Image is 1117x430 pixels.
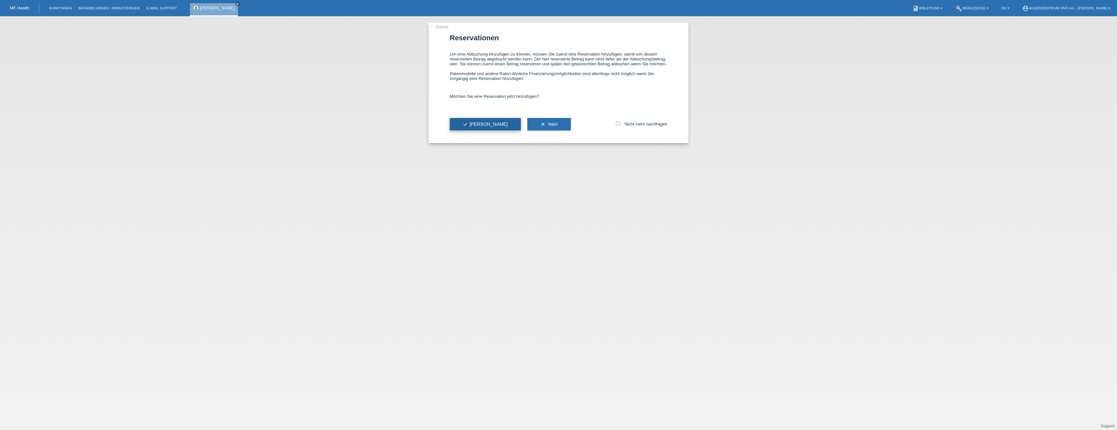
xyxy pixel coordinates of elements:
a: E-Mail Support [143,6,180,10]
a: account_circleAugenzentrum ONO AG - [PERSON_NAME] ▾ [1019,6,1114,10]
i: account_circle [1022,5,1029,12]
i: clear [540,122,546,127]
a: Behandlungen / Abbuchungen [75,6,143,10]
button: check[PERSON_NAME] [450,118,521,130]
a: close [235,2,240,6]
span: [PERSON_NAME] [463,122,508,127]
i: build [956,5,962,12]
a: Kund*innen [46,6,75,10]
i: check [463,122,468,127]
a: DE ▾ [998,6,1012,10]
div: Möchten Sie eine Reservation jetzt hinzufügen? [450,87,667,105]
i: book [912,5,919,12]
a: MF Health [10,6,29,10]
a: Support [1101,424,1114,428]
span: Nein [548,122,558,127]
h1: Reservationen [450,34,667,42]
i: close [236,2,239,6]
button: clear Nein [527,118,571,130]
div: Um eine Abbuchung hinzufügen zu können, müssen Sie zuerst eine Reservation hinzufügen, damit von ... [450,45,667,87]
a: ← Zurück [430,24,448,29]
a: bookAnleitung ▾ [909,6,946,10]
a: buildWerkzeuge ▾ [952,6,992,10]
label: Nicht mehr nachfragen [616,122,667,126]
a: [PERSON_NAME] [200,6,235,10]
